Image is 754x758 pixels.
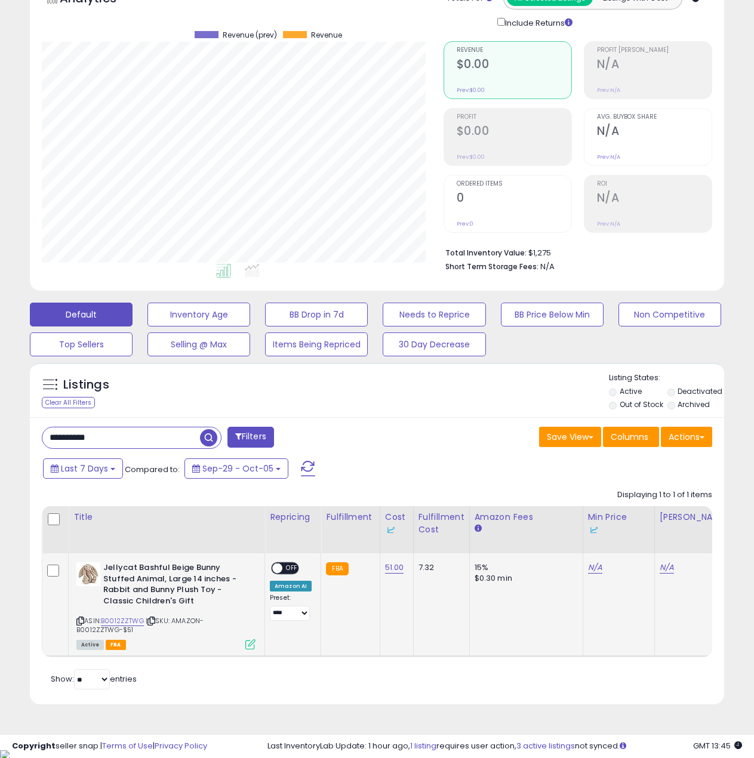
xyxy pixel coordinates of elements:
span: Columns [611,431,648,443]
span: Revenue [311,31,342,39]
a: 3 active listings [516,740,575,751]
span: All listings currently available for purchase on Amazon [76,640,104,650]
span: 2025-10-13 13:45 GMT [693,740,742,751]
div: Fulfillment Cost [418,511,464,536]
strong: Copyright [12,740,56,751]
button: 30 Day Decrease [383,332,485,356]
h2: $0.00 [457,57,571,73]
button: Columns [603,427,659,447]
span: Show: entries [51,673,137,685]
div: Include Returns [488,16,587,29]
div: [PERSON_NAME] [660,511,731,523]
div: Fulfillment [326,511,374,523]
h2: $0.00 [457,124,571,140]
b: Jellycat Bashful Beige Bunny Stuffed Animal, Large 14 inches - Rabbit and Bunny Plush Toy - Class... [103,562,248,609]
a: Terms of Use [102,740,153,751]
label: Active [620,386,642,396]
span: Revenue [457,47,571,54]
button: Inventory Age [147,303,250,326]
img: 51bbmaVk4SL._SL40_.jpg [76,562,100,586]
small: Prev: 0 [457,220,473,227]
span: ROI [597,181,712,187]
h5: Listings [63,377,109,393]
button: Selling @ Max [147,332,250,356]
label: Out of Stock [620,399,663,409]
label: Deactivated [678,386,722,396]
div: Last InventoryLab Update: 1 hour ago, requires user action, not synced. [267,741,742,752]
div: Min Price [588,511,650,536]
h2: 0 [457,191,571,207]
button: Top Sellers [30,332,133,356]
small: Prev: $0.00 [457,87,485,94]
label: Archived [678,399,710,409]
span: Profit [PERSON_NAME] [597,47,712,54]
small: Prev: N/A [597,220,620,227]
img: InventoryLab Logo [385,524,397,536]
button: BB Price Below Min [501,303,604,326]
button: Last 7 Days [43,458,123,479]
b: Total Inventory Value: [445,248,527,258]
div: $0.30 min [475,573,574,584]
div: Some or all of the values in this column are provided from Inventory Lab. [588,523,650,536]
div: Displaying 1 to 1 of 1 items [617,489,712,501]
p: Listing States: [609,372,724,384]
div: Preset: [270,594,312,621]
div: Some or all of the values in this column are provided from Inventory Lab. [385,523,408,536]
small: FBA [326,562,348,575]
span: Profit [457,114,571,121]
a: 51.00 [385,562,404,574]
h2: N/A [597,57,712,73]
button: Non Competitive [618,303,721,326]
div: 7.32 [418,562,460,573]
div: Title [73,511,260,523]
div: Cost [385,511,408,536]
a: 1 listing [410,740,436,751]
a: N/A [660,562,674,574]
a: B0012ZZTWG [101,616,144,626]
span: Last 7 Days [61,463,108,474]
button: Filters [227,427,274,448]
img: InventoryLab Logo [588,524,600,536]
button: Save View [539,427,601,447]
div: seller snap | | [12,741,207,752]
a: N/A [588,562,602,574]
div: Amazon AI [270,581,312,591]
span: OFF [282,563,301,574]
button: Needs to Reprice [383,303,485,326]
button: Actions [661,427,712,447]
small: Amazon Fees. [475,523,482,534]
button: Sep-29 - Oct-05 [184,458,288,479]
span: | SKU: AMAZON-B0012ZZTWG-$51 [76,616,204,634]
span: FBA [106,640,126,650]
h2: N/A [597,124,712,140]
span: Avg. Buybox Share [597,114,712,121]
span: N/A [540,261,555,272]
button: Default [30,303,133,326]
li: $1,275 [445,245,703,259]
div: ASIN: [76,562,256,648]
small: Prev: $0.00 [457,153,485,161]
div: Amazon Fees [475,511,578,523]
div: 15% [475,562,574,573]
button: Items Being Repriced [265,332,368,356]
button: BB Drop in 7d [265,303,368,326]
a: Privacy Policy [155,740,207,751]
h2: N/A [597,191,712,207]
span: Sep-29 - Oct-05 [202,463,273,474]
span: Revenue (prev) [223,31,277,39]
div: Clear All Filters [42,397,95,408]
div: Repricing [270,511,316,523]
span: Ordered Items [457,181,571,187]
small: Prev: N/A [597,87,620,94]
small: Prev: N/A [597,153,620,161]
span: Compared to: [125,464,180,475]
b: Short Term Storage Fees: [445,261,538,272]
